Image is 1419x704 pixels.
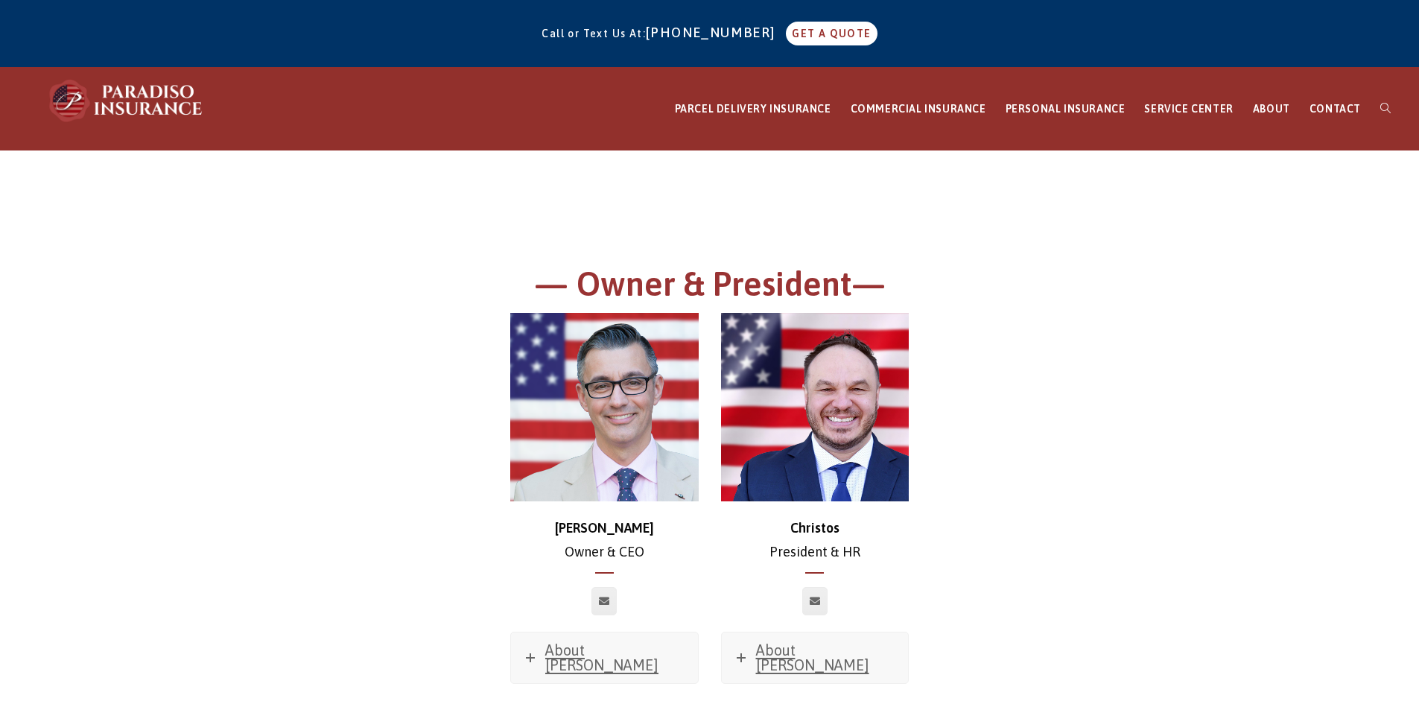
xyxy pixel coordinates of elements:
p: Owner & CEO [510,516,699,565]
span: ABOUT [1253,103,1290,115]
span: PARCEL DELIVERY INSURANCE [675,103,831,115]
img: Paradiso Insurance [45,78,209,123]
a: About [PERSON_NAME] [511,632,698,683]
img: chris-500x500 (1) [510,313,699,501]
a: About [PERSON_NAME] [722,632,909,683]
span: Call or Text Us At: [542,28,646,39]
a: CONTACT [1300,68,1371,150]
strong: Christos [790,520,839,536]
h1: — Owner & President— [300,262,1120,314]
span: PERSONAL INSURANCE [1006,103,1126,115]
a: GET A QUOTE [786,22,877,45]
a: ABOUT [1243,68,1300,150]
span: SERVICE CENTER [1144,103,1233,115]
a: COMMERCIAL INSURANCE [841,68,996,150]
span: CONTACT [1310,103,1361,115]
a: SERVICE CENTER [1134,68,1242,150]
a: PARCEL DELIVERY INSURANCE [665,68,841,150]
span: About [PERSON_NAME] [756,641,869,673]
a: [PHONE_NUMBER] [646,25,783,40]
a: PERSONAL INSURANCE [996,68,1135,150]
strong: [PERSON_NAME] [555,520,654,536]
span: COMMERCIAL INSURANCE [851,103,986,115]
img: Christos_500x500 [721,313,910,501]
span: About [PERSON_NAME] [545,641,658,673]
p: President & HR [721,516,910,565]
